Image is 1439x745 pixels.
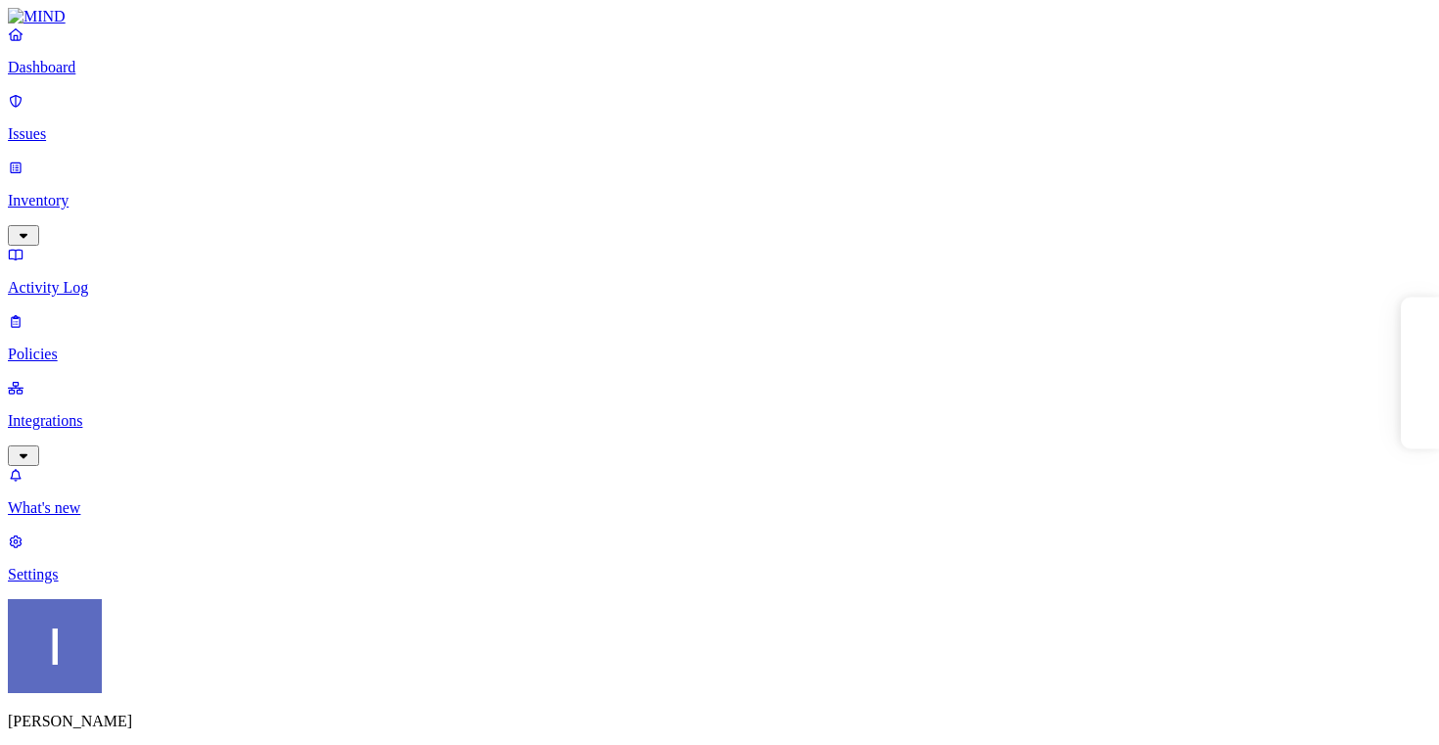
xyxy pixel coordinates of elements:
a: Integrations [8,379,1431,463]
img: MIND [8,8,66,25]
p: Integrations [8,412,1431,430]
a: Activity Log [8,246,1431,297]
a: Issues [8,92,1431,143]
p: Issues [8,125,1431,143]
p: Settings [8,566,1431,583]
a: What's new [8,466,1431,517]
a: Inventory [8,159,1431,243]
p: What's new [8,499,1431,517]
p: Policies [8,346,1431,363]
p: [PERSON_NAME] [8,713,1431,730]
p: Inventory [8,192,1431,210]
a: MIND [8,8,1431,25]
img: Itai Schwartz [8,599,102,693]
p: Activity Log [8,279,1431,297]
a: Settings [8,533,1431,583]
a: Policies [8,312,1431,363]
a: Dashboard [8,25,1431,76]
p: Dashboard [8,59,1431,76]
